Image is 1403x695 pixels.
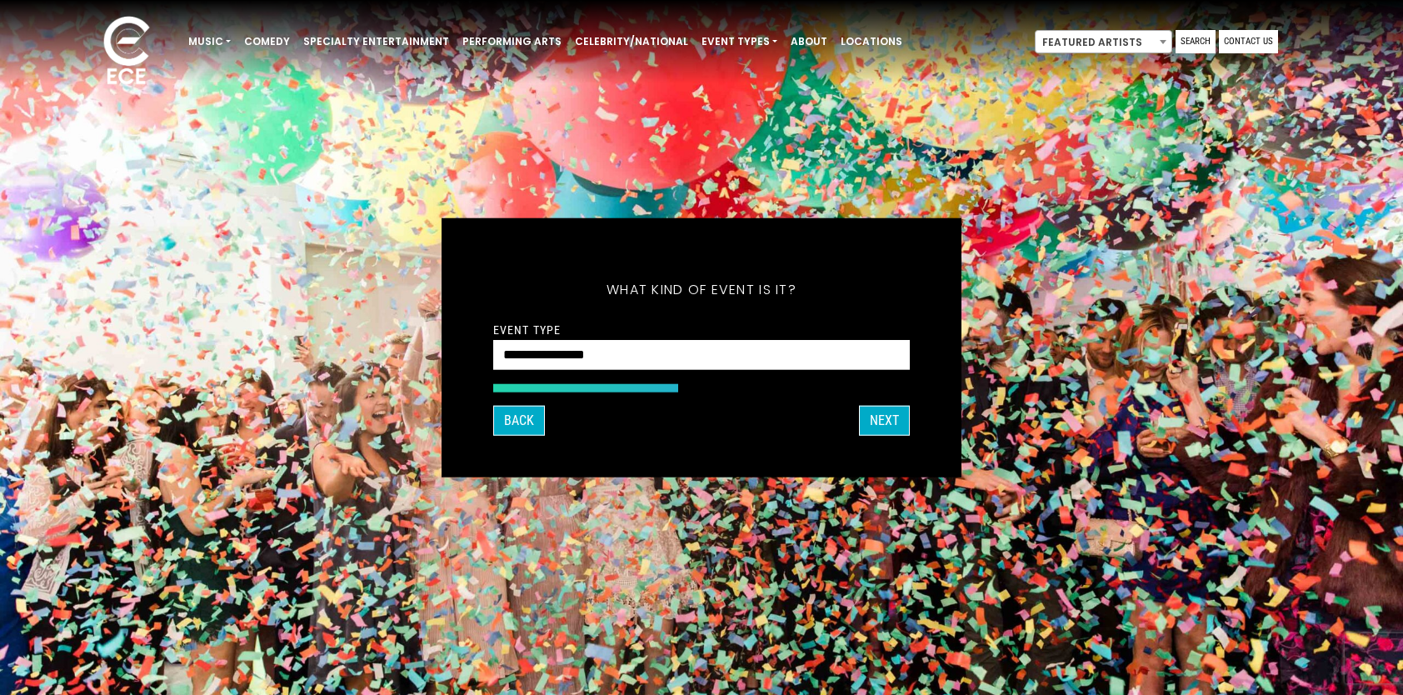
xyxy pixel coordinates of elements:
a: Specialty Entertainment [297,27,456,56]
a: Celebrity/National [568,27,695,56]
a: Comedy [237,27,297,56]
a: Search [1176,30,1216,53]
a: About [784,27,834,56]
span: Featured Artists [1035,30,1172,53]
a: Performing Arts [456,27,568,56]
span: Featured Artists [1036,31,1171,54]
label: Event Type [493,322,561,337]
h5: What kind of event is it? [493,260,910,320]
a: Contact Us [1219,30,1278,53]
img: ece_new_logo_whitev2-1.png [85,12,168,92]
button: Back [493,405,545,435]
a: Locations [834,27,909,56]
button: Next [859,405,910,435]
a: Music [182,27,237,56]
a: Event Types [695,27,784,56]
